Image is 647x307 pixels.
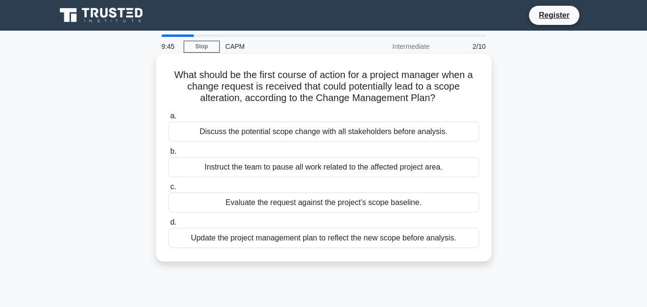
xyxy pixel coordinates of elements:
div: Instruct the team to pause all work related to the affected project area. [168,157,479,177]
a: Register [533,9,575,21]
div: Discuss the potential scope change with all stakeholders before analysis. [168,122,479,142]
h5: What should be the first course of action for a project manager when a change request is received... [167,69,480,104]
div: Update the project management plan to reflect the new scope before analysis. [168,228,479,248]
div: Evaluate the request against the project's scope baseline. [168,193,479,213]
div: CAPM [220,37,352,56]
span: d. [170,218,176,226]
span: a. [170,112,176,120]
span: b. [170,147,176,155]
a: Stop [184,41,220,53]
span: c. [170,182,176,191]
div: 9:45 [156,37,184,56]
div: Intermediate [352,37,435,56]
div: 2/10 [435,37,492,56]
